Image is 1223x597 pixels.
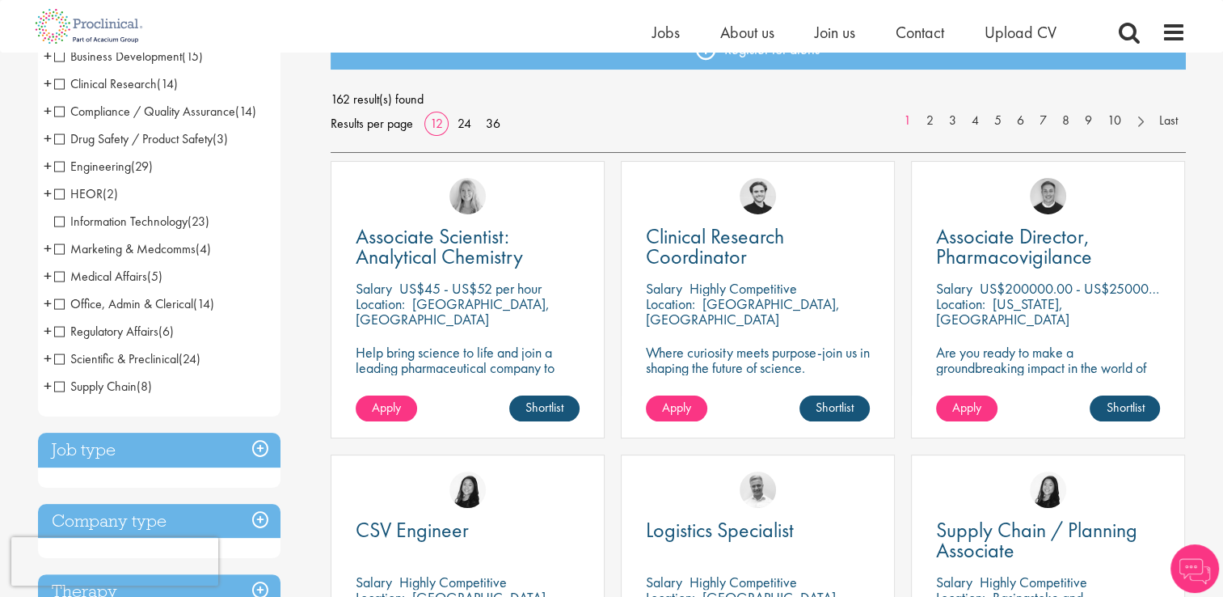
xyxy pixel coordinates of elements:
a: Apply [936,396,997,421]
p: Highly Competitive [980,573,1087,591]
span: + [44,181,52,205]
p: US$45 - US$52 per hour [399,279,542,298]
span: + [44,71,52,95]
a: Joshua Bye [740,472,776,508]
span: 162 result(s) found [331,87,1186,112]
a: 12 [424,115,449,132]
a: Supply Chain / Planning Associate [936,520,1160,561]
a: 10 [1099,112,1129,130]
span: + [44,236,52,260]
p: [GEOGRAPHIC_DATA], [GEOGRAPHIC_DATA] [646,294,840,328]
a: 9 [1077,112,1100,130]
span: + [44,264,52,288]
p: Highly Competitive [399,573,507,591]
img: Bo Forsen [1030,178,1066,214]
a: CSV Engineer [356,520,580,540]
a: 2 [918,112,942,130]
span: (14) [157,75,178,92]
a: Associate Scientist: Analytical Chemistry [356,227,580,267]
a: 1 [896,112,919,130]
span: + [44,374,52,398]
a: Apply [356,396,417,421]
img: Nico Kohlwes [740,178,776,214]
span: + [44,291,52,315]
span: HEOR [54,185,103,202]
span: (4) [196,240,211,257]
p: Where curiosity meets purpose-join us in shaping the future of science. [646,345,870,375]
a: Jobs [652,22,680,43]
iframe: reCAPTCHA [11,537,218,586]
span: Drug Safety / Product Safety [54,130,213,147]
span: Location: [356,294,405,313]
p: Are you ready to make a groundbreaking impact in the world of biotechnology? Join a growing compa... [936,345,1160,421]
span: + [44,126,52,150]
span: Apply [952,399,981,416]
span: Salary [646,279,682,298]
span: Results per page [331,112,413,136]
span: Salary [646,573,682,591]
span: Medical Affairs [54,268,147,285]
a: Join us [815,22,855,43]
span: Regulatory Affairs [54,323,174,340]
img: Numhom Sudsok [449,472,486,508]
span: (14) [235,103,256,120]
span: (2) [103,185,118,202]
span: Salary [936,279,972,298]
span: Location: [936,294,985,313]
span: + [44,99,52,123]
span: About us [720,22,774,43]
span: (29) [131,158,153,175]
a: 5 [986,112,1010,130]
a: 8 [1054,112,1078,130]
a: Upload CV [985,22,1056,43]
a: Numhom Sudsok [1030,472,1066,508]
h3: Job type [38,433,280,468]
span: Supply Chain / Planning Associate [936,516,1137,564]
span: Marketing & Medcomms [54,240,211,257]
span: Logistics Specialist [646,516,794,544]
a: 36 [480,115,506,132]
span: Salary [356,573,392,591]
span: Engineering [54,158,153,175]
a: Last [1151,112,1186,130]
span: Location: [646,294,695,313]
span: (14) [193,295,214,312]
span: (23) [188,213,209,230]
span: Clinical Research [54,75,157,92]
span: Clinical Research [54,75,178,92]
a: Clinical Research Coordinator [646,227,870,267]
span: Information Technology [54,213,209,230]
p: [US_STATE], [GEOGRAPHIC_DATA] [936,294,1069,328]
h3: Company type [38,504,280,539]
a: 4 [964,112,987,130]
p: [GEOGRAPHIC_DATA], [GEOGRAPHIC_DATA] [356,294,550,328]
a: Contact [896,22,944,43]
img: Chatbot [1170,544,1219,593]
a: Logistics Specialist [646,520,870,540]
span: (15) [182,48,203,65]
span: Business Development [54,48,203,65]
span: Associate Director, Pharmacovigilance [936,222,1092,270]
span: (5) [147,268,162,285]
p: Highly Competitive [690,279,797,298]
span: Apply [372,399,401,416]
span: (6) [158,323,174,340]
span: Associate Scientist: Analytical Chemistry [356,222,523,270]
img: Shannon Briggs [449,178,486,214]
span: + [44,346,52,370]
span: HEOR [54,185,118,202]
a: 24 [452,115,477,132]
span: Clinical Research Coordinator [646,222,784,270]
span: Salary [356,279,392,298]
a: 7 [1031,112,1055,130]
span: Information Technology [54,213,188,230]
span: Supply Chain [54,378,152,395]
